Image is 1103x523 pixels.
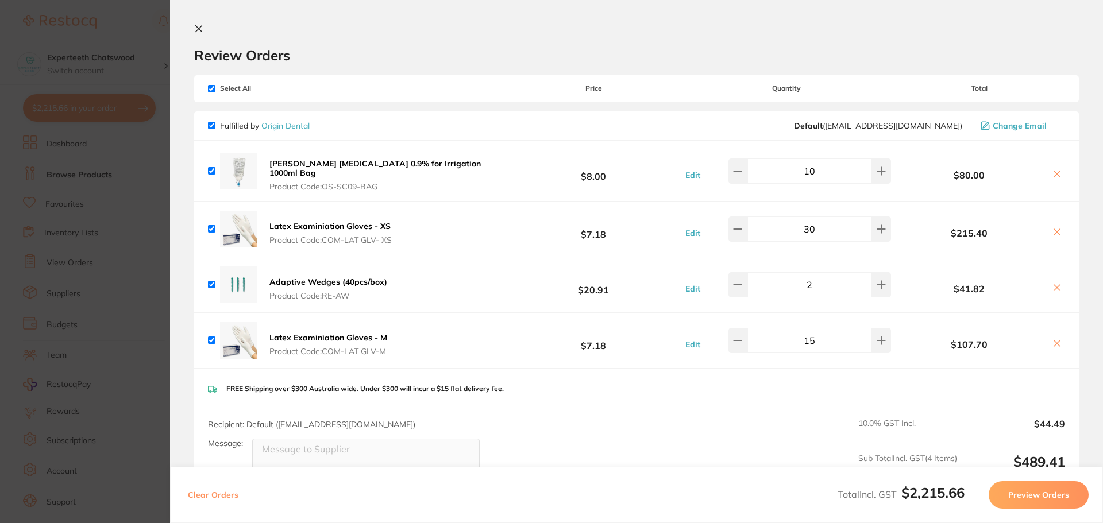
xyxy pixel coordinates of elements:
p: Fulfilled by [220,121,310,130]
b: $215.40 [894,228,1044,238]
span: Total Incl. GST [838,489,965,500]
span: Product Code: COM-LAT GLV-M [269,347,387,356]
b: $107.70 [894,339,1044,350]
button: Latex Examiniation Gloves - XS Product Code:COM-LAT GLV- XS [266,221,395,245]
span: Product Code: COM-LAT GLV- XS [269,235,392,245]
button: Edit [682,339,704,350]
span: Quantity [680,84,894,92]
span: Price [508,84,679,92]
button: [PERSON_NAME] [MEDICAL_DATA] 0.9% for Irrigation 1000ml Bag Product Code:OS-SC09-BAG [266,158,508,192]
span: Total [894,84,1065,92]
button: Clear Orders [184,481,242,509]
span: Change Email [993,121,1047,130]
span: Recipient: Default ( [EMAIL_ADDRESS][DOMAIN_NAME] ) [208,419,415,429]
output: $489.41 [966,454,1065,485]
img: bnJ4eTl1cw [220,211,257,247]
button: Edit [682,228,704,238]
span: Product Code: RE-AW [269,291,387,300]
b: $8.00 [508,160,679,181]
b: Default [794,121,823,131]
button: Latex Examiniation Gloves - M Product Code:COM-LAT GLV-M [266,332,391,357]
b: Latex Examiniation Gloves - M [269,332,387,343]
span: Product Code: OS-SC09-BAG [269,182,504,191]
span: info@origindental.com.au [794,121,962,130]
span: Sub Total Incl. GST ( 4 Items) [858,454,957,485]
img: aGFydXg0Mw [220,322,257,359]
label: Message: [208,439,243,448]
b: $20.91 [508,274,679,296]
button: Adaptive Wedges (40pcs/box) Product Code:RE-AW [266,277,391,301]
b: $80.00 [894,170,1044,180]
b: [PERSON_NAME] [MEDICAL_DATA] 0.9% for Irrigation 1000ml Bag [269,158,481,178]
button: Edit [682,170,704,180]
b: Adaptive Wedges (40pcs/box) [269,277,387,287]
img: MGcxcTduYg [220,266,257,303]
b: $7.18 [508,330,679,351]
b: $41.82 [894,284,1044,294]
output: $44.49 [966,419,1065,444]
span: Select All [208,84,323,92]
button: Change Email [977,121,1065,131]
b: $7.18 [508,219,679,240]
p: FREE Shipping over $300 Australia wide. Under $300 will incur a $15 flat delivery fee. [226,385,504,393]
button: Preview Orders [989,481,1089,509]
h2: Review Orders [194,47,1079,64]
span: 10.0 % GST Incl. [858,419,957,444]
b: $2,215.66 [901,484,965,501]
a: Origin Dental [261,121,310,131]
b: Latex Examiniation Gloves - XS [269,221,391,231]
img: MndjODF2bg [220,153,257,189]
button: Edit [682,284,704,294]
